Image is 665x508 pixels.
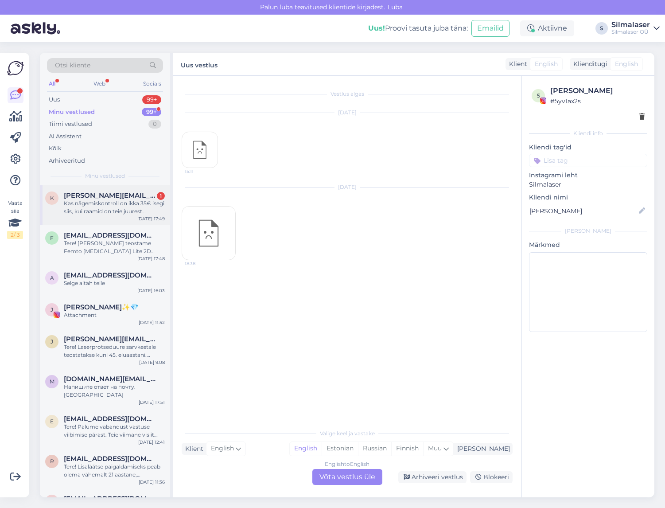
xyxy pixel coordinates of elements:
[137,255,165,262] div: [DATE] 17:48
[51,306,53,313] span: J
[92,78,107,90] div: Web
[368,24,385,32] b: Uus!
[64,335,156,343] span: jagus.heidi@gmail.com
[470,471,513,483] div: Blokeeri
[7,231,23,239] div: 2 / 3
[142,95,161,104] div: 99+
[148,120,161,129] div: 0
[139,319,165,326] div: [DATE] 11:52
[64,271,156,279] span: anderotugedam4@gmail.com
[85,172,125,180] span: Minu vestlused
[49,144,62,153] div: Kõik
[138,439,165,445] div: [DATE] 12:41
[64,231,156,239] span: filipcakievski@hotmail.com
[471,20,509,37] button: Emailid
[55,61,90,70] span: Otsi kliente
[64,415,156,423] span: eve.sooneste@gmail.com
[391,442,423,455] div: Finnish
[157,192,165,200] div: 1
[50,378,54,385] span: m
[64,239,165,255] div: Tere! [PERSON_NAME] teostame Femto [MEDICAL_DATA] Lite 2D operatsiooni ja Femto [MEDICAL_DATA] Ba...
[529,240,647,250] p: Märkmed
[182,90,513,98] div: Vestlus algas
[570,59,607,69] div: Klienditugi
[529,171,647,180] p: Instagrami leht
[139,359,165,366] div: [DATE] 9:08
[64,191,156,199] span: krisli_@hotmail.com
[49,108,95,117] div: Minu vestlused
[49,132,82,141] div: AI Assistent
[64,455,156,463] span: reetraudsepp19@gmail.com
[50,458,54,465] span: r
[398,471,467,483] div: Arhiveeri vestlus
[506,59,527,69] div: Klient
[49,156,85,165] div: Arhiveeritud
[211,444,234,453] span: English
[141,78,163,90] div: Socials
[139,479,165,485] div: [DATE] 11:36
[49,120,92,129] div: Tiimi vestlused
[611,21,660,35] a: SilmalaserSilmalaser OÜ
[611,28,650,35] div: Silmalaser OÜ
[520,20,574,36] div: Aktiivne
[535,59,558,69] span: English
[529,143,647,152] p: Kliendi tag'id
[64,311,165,319] div: Attachment
[50,195,54,201] span: k
[50,418,54,425] span: e
[529,154,647,167] input: Lisa tag
[529,206,637,216] input: Lisa nimi
[185,260,218,267] span: 18:38
[550,86,645,96] div: [PERSON_NAME]
[611,21,650,28] div: Silmalaser
[47,78,57,90] div: All
[137,287,165,294] div: [DATE] 16:03
[529,129,647,137] div: Kliendi info
[312,469,382,485] div: Võta vestlus üle
[139,399,165,406] div: [DATE] 17:51
[290,442,322,455] div: English
[49,95,60,104] div: Uus
[142,108,161,117] div: 99+
[64,343,165,359] div: Tere! Laserprotseduure sarvkestale teostatakse kuni 45. eluaastani. Läätsevahetusoperatsioone on ...
[537,92,540,99] span: 5
[51,338,53,345] span: j
[529,193,647,202] p: Kliendi nimi
[529,180,647,189] p: Silmalaser
[7,199,23,239] div: Vaata siia
[64,495,156,503] span: saints314@gmail.com
[325,460,369,468] div: English to English
[182,430,513,438] div: Valige keel ja vastake
[182,109,513,117] div: [DATE]
[64,375,156,383] span: mostova.pl@gmail.com
[182,132,218,168] img: attachment
[454,444,510,453] div: [PERSON_NAME]
[185,168,218,175] span: 15:11
[182,444,203,453] div: Klient
[50,274,54,281] span: a
[64,383,165,399] div: Напишите ответ на почту. [GEOGRAPHIC_DATA]
[358,442,391,455] div: Russian
[137,215,165,222] div: [DATE] 17:49
[428,444,442,452] span: Muu
[64,199,165,215] div: Kas nägemiskontroll on ikka 35€ isegi siis, kui raamid on teie juurest ostetud, aga nägemine on m...
[385,3,405,11] span: Luba
[7,60,24,77] img: Askly Logo
[615,59,638,69] span: English
[50,234,54,241] span: f
[64,463,165,479] div: Tere! Lisaläätse paigaldamiseks peab olema vähemalt 21 aastane, läätsevahetusoperatsiooni jaoks e...
[182,183,513,191] div: [DATE]
[550,96,645,106] div: # 5yv1ax2s
[322,442,358,455] div: Estonian
[64,279,165,287] div: Selge aitäh teile
[64,423,165,439] div: Tere! Palume vabandust vastuse viibimise pärast. Teie viimane visiit [PERSON_NAME] on olnud aasta...
[595,22,608,35] div: S
[181,58,218,70] label: Uus vestlus
[529,227,647,235] div: [PERSON_NAME]
[368,23,468,34] div: Proovi tasuta juba täna:
[64,303,139,311] span: Janete Aas✨💎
